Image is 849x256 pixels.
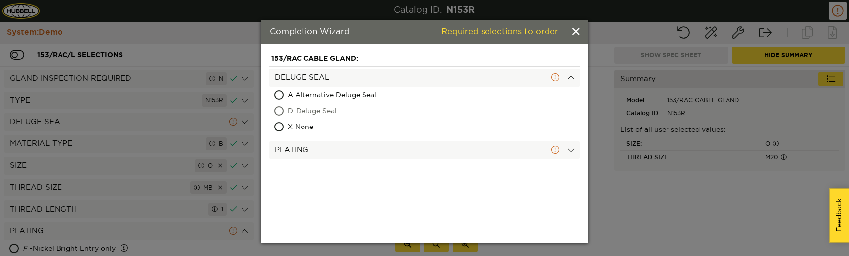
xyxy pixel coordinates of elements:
span: Required selections to order [441,27,558,37]
span: D - Deluge Seal [288,104,452,120]
div: DELUGE SEAL [275,72,568,83]
span: A - Alternative Deluge Seal [288,88,472,104]
div: PLATING [275,145,568,155]
span: X - None [288,120,440,135]
div: 153/RAC CABLE GLAND : [269,52,580,67]
div: Completion Wizard [261,20,588,44]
